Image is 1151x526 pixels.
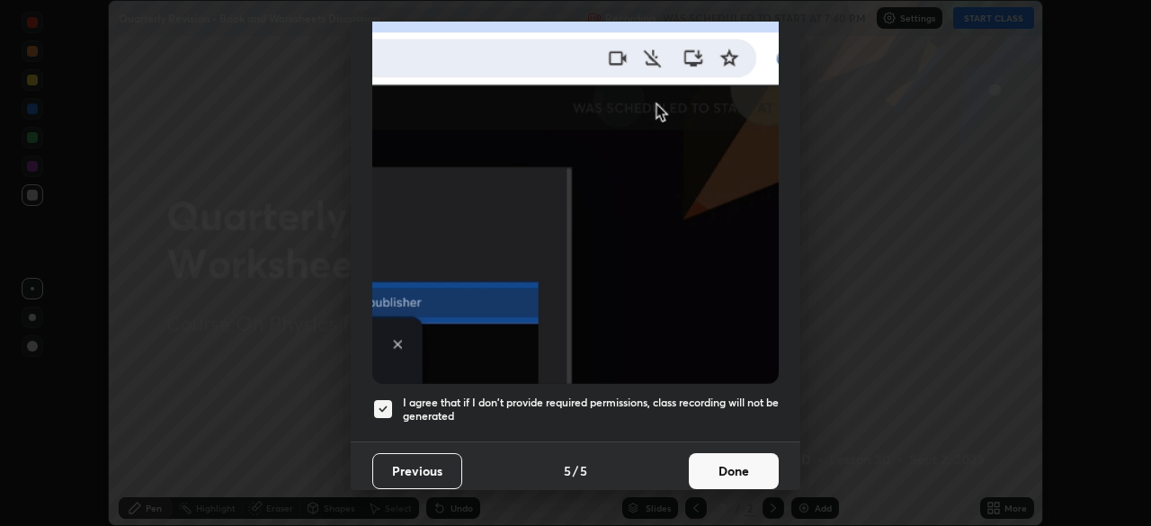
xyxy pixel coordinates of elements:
[580,461,587,480] h4: 5
[372,453,462,489] button: Previous
[573,461,578,480] h4: /
[403,396,779,423] h5: I agree that if I don't provide required permissions, class recording will not be generated
[689,453,779,489] button: Done
[564,461,571,480] h4: 5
